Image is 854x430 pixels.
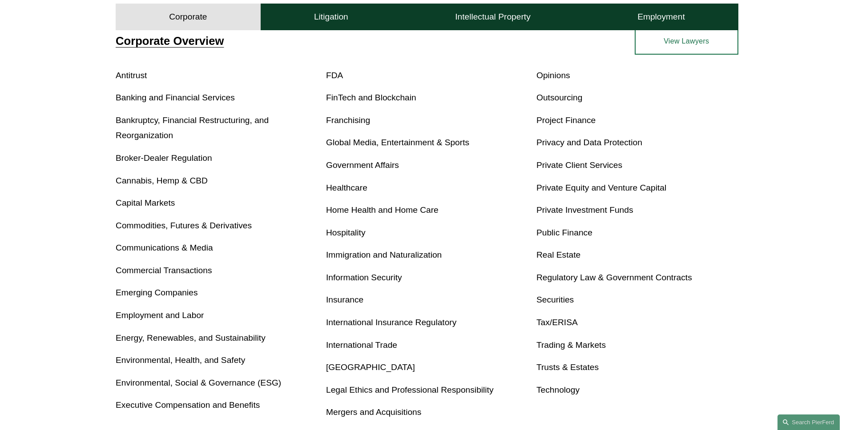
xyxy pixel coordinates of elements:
a: Securities [536,295,574,304]
a: Legal Ethics and Professional Responsibility [326,385,494,394]
a: Executive Compensation and Benefits [116,400,260,410]
a: Communications & Media [116,243,213,252]
a: Real Estate [536,250,580,259]
a: Private Client Services [536,160,622,170]
a: Hospitality [326,228,366,237]
a: Opinions [536,71,570,80]
a: Bankruptcy, Financial Restructuring, and Reorganization [116,115,269,140]
a: International Insurance Regulatory [326,318,456,327]
a: Technology [536,385,580,394]
a: Government Affairs [326,160,399,170]
a: Cannabis, Hemp & CBD [116,176,208,185]
a: Outsourcing [536,93,582,102]
a: Corporate Overview [116,35,224,47]
a: Tax/ERISA [536,318,578,327]
a: Search this site [777,414,840,430]
a: Home Health and Home Care [326,205,439,215]
a: Regulatory Law & Government Contracts [536,273,692,282]
a: Banking and Financial Services [116,93,235,102]
a: View Lawyers [635,28,738,55]
a: Immigration and Naturalization [326,250,442,259]
a: Commodities, Futures & Derivatives [116,221,252,230]
a: Emerging Companies [116,288,198,297]
a: Commercial Transactions [116,266,212,275]
a: [GEOGRAPHIC_DATA] [326,362,415,372]
a: Broker-Dealer Regulation [116,153,212,163]
a: Project Finance [536,115,596,125]
a: Privacy and Data Protection [536,138,642,147]
a: Environmental, Social & Governance (ESG) [116,378,281,387]
a: Global Media, Entertainment & Sports [326,138,469,147]
a: Environmental, Health, and Safety [116,355,245,365]
a: Capital Markets [116,198,175,207]
a: Private Investment Funds [536,205,633,215]
a: FDA [326,71,343,80]
a: Information Security [326,273,402,282]
h4: Corporate [169,12,207,22]
h4: Employment [637,12,685,22]
a: Employment and Labor [116,311,204,320]
a: Antitrust [116,71,147,80]
a: Public Finance [536,228,592,237]
a: Trusts & Estates [536,362,599,372]
h4: Litigation [314,12,348,22]
a: Franchising [326,115,370,125]
a: Private Equity and Venture Capital [536,183,666,192]
a: Insurance [326,295,363,304]
h4: Intellectual Property [455,12,531,22]
a: FinTech and Blockchain [326,93,416,102]
a: Mergers and Acquisitions [326,407,421,417]
a: Healthcare [326,183,367,192]
a: International Trade [326,340,397,350]
a: Energy, Renewables, and Sustainability [116,333,266,342]
a: Trading & Markets [536,340,606,350]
